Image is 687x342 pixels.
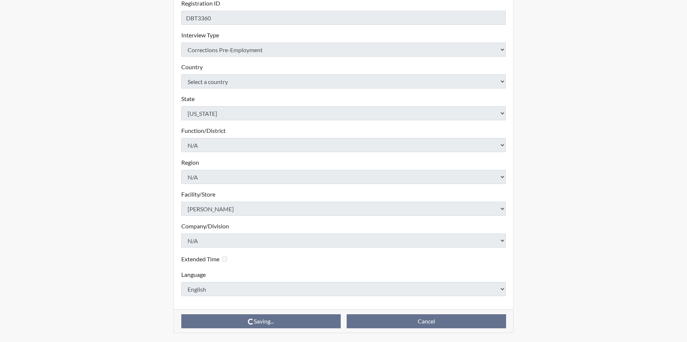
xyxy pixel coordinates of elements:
label: Company/Division [181,222,229,231]
label: Facility/Store [181,190,215,199]
label: Region [181,158,199,167]
label: Interview Type [181,31,219,40]
input: Insert a Registration ID, which needs to be a unique alphanumeric value for each interviewee [181,11,506,25]
label: Extended Time [181,255,219,264]
label: State [181,94,195,103]
div: Checking this box will provide the interviewee with an accomodation of extra time to answer each ... [181,254,230,264]
label: Language [181,270,206,279]
button: Cancel [347,314,506,328]
button: Saving... [181,314,341,328]
label: Function/District [181,126,226,135]
label: Country [181,63,203,71]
